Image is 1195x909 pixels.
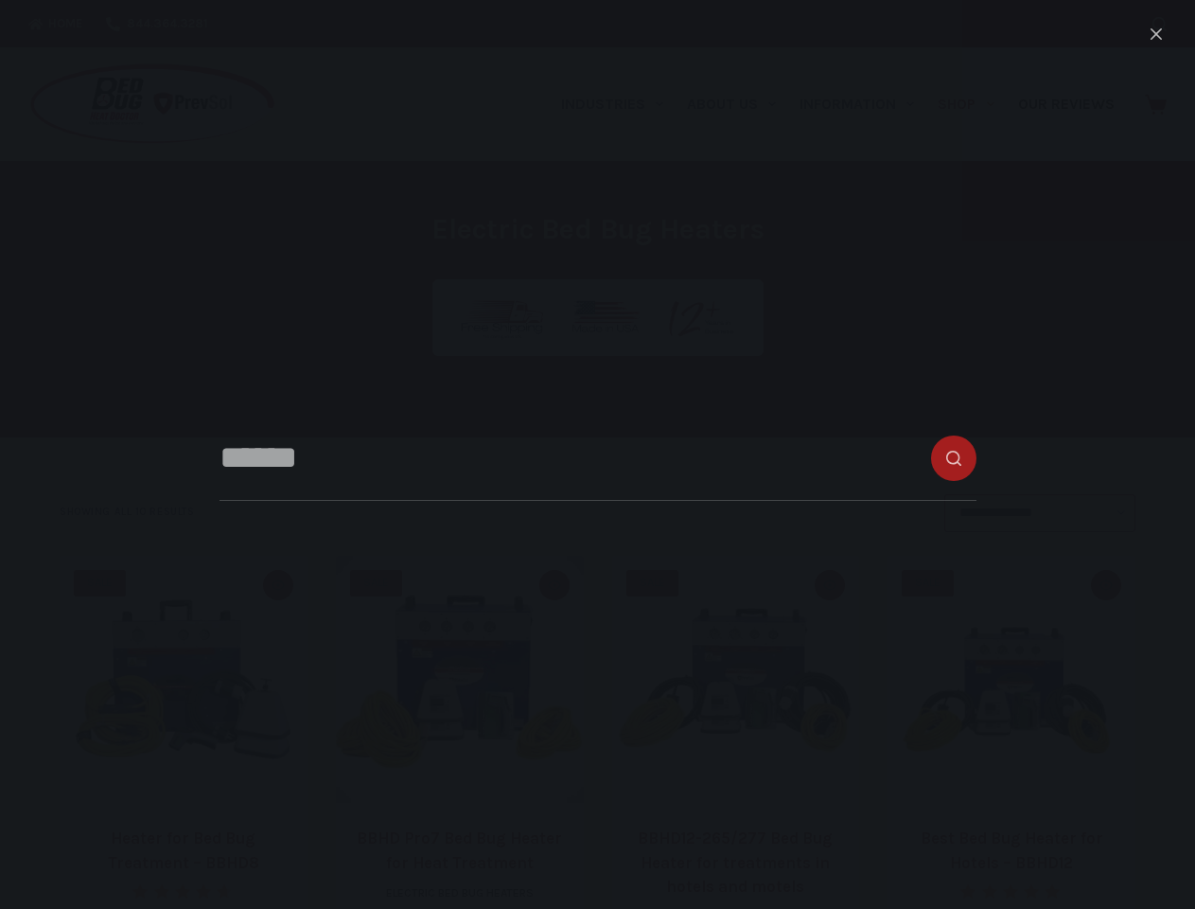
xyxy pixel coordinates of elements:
span: SALE [350,570,402,597]
a: BBHD Pro7 Bed Bug Heater for Heat Treatment [357,829,562,872]
nav: Primary [549,47,1126,161]
a: BBHD12-265/277 Bed Bug Heater for treatments in hotels and motels [612,556,860,804]
span: SALE [74,570,126,597]
a: Industries [549,47,675,161]
button: Quick view toggle [263,570,293,600]
h1: Electric Bed Bug Heaters [243,208,953,251]
a: Best Bed Bug Heater for Hotels – BBHD12 [921,829,1103,872]
a: Best Bed Bug Heater for Hotels - BBHD12 [887,556,1135,804]
select: Shop order [944,494,1135,532]
a: BBHD Pro7 Bed Bug Heater for Heat Treatment [336,556,584,804]
button: Search [1152,17,1167,31]
a: Information [788,47,926,161]
a: Shop [926,47,1006,161]
button: Quick view toggle [1091,570,1121,600]
img: Prevsol/Bed Bug Heat Doctor [28,62,276,147]
button: Quick view toggle [539,570,570,600]
a: Heater for Bed Bug Treatment - BBHD8 [60,556,308,804]
a: BBHD12-265/277 Bed Bug Heater for treatments in hotels and motels [638,829,833,896]
a: About Us [675,47,787,161]
div: Rated 4.67 out of 5 [132,884,234,899]
a: Heater for Bed Bug Treatment – BBHD8 [108,829,259,872]
div: Rated 5.00 out of 5 [960,884,1062,899]
button: Quick view toggle [815,570,845,600]
span: SALE [902,570,954,597]
a: Electric Bed Bug Heaters [386,886,534,900]
p: Showing all 10 results [60,504,194,521]
span: SALE [626,570,678,597]
a: Our Reviews [1006,47,1126,161]
button: Open LiveChat chat widget [15,8,72,64]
